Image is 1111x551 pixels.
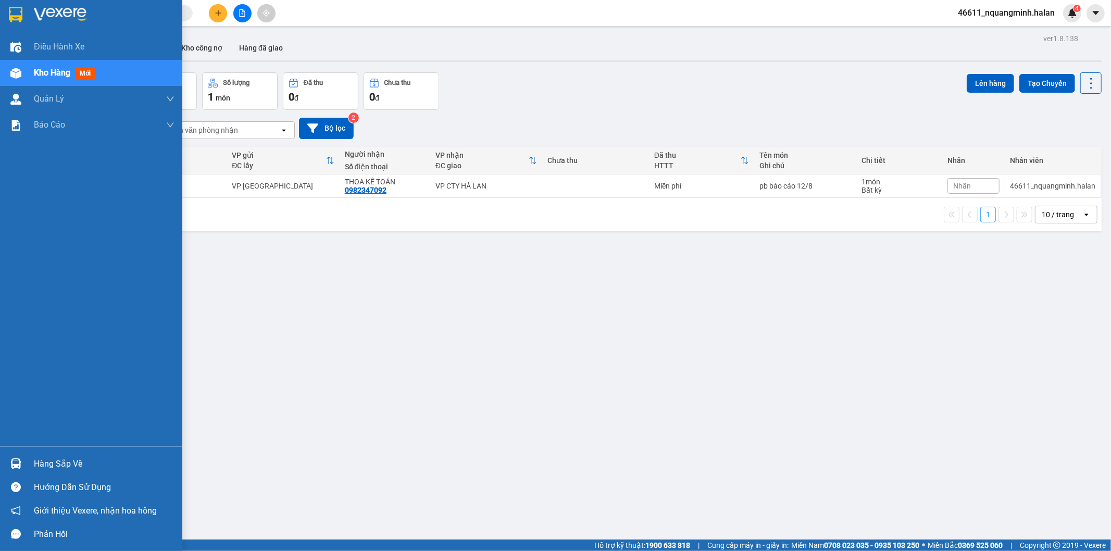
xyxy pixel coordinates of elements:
svg: open [280,126,288,134]
button: caret-down [1087,4,1105,22]
span: Quản Lý [34,92,64,105]
span: 0 [289,91,294,103]
div: Chọn văn phòng nhận [166,125,238,135]
div: HTTT [654,161,741,170]
span: down [166,121,174,129]
img: warehouse-icon [10,458,21,469]
strong: 1900 633 818 [645,541,690,549]
svg: open [1082,210,1091,219]
div: ĐC lấy [232,161,326,170]
img: logo-vxr [9,7,22,22]
div: 10 / trang [1042,209,1074,220]
div: Đã thu [654,151,741,159]
span: copyright [1053,542,1060,549]
div: ĐC giao [435,161,529,170]
span: 46611_nquangminh.halan [950,6,1063,19]
span: đ [375,94,379,102]
span: plus [215,9,222,17]
span: 0 [369,91,375,103]
div: Số điện thoại [345,162,425,171]
button: file-add [233,4,252,22]
th: Toggle SortBy [430,147,542,174]
span: 1 [208,91,214,103]
div: 46611_nquangminh.halan [1010,182,1095,190]
button: Hàng đã giao [231,35,291,60]
button: Số lượng1món [202,72,278,110]
span: Giới thiệu Vexere, nhận hoa hồng [34,504,157,517]
button: Kho công nợ [173,35,231,60]
span: notification [11,506,21,516]
div: VP nhận [435,151,529,159]
button: Lên hàng [967,74,1014,93]
img: warehouse-icon [10,42,21,53]
th: Toggle SortBy [227,147,339,174]
div: Hướng dẫn sử dụng [34,480,174,495]
div: THOA KẾ TOÁN [345,178,425,186]
span: mới [76,68,95,79]
button: 1 [980,207,996,222]
button: Chưa thu0đ [364,72,439,110]
div: Bất kỳ [862,186,937,194]
div: Nhân viên [1010,156,1095,165]
img: icon-new-feature [1068,8,1077,18]
span: 4 [1075,5,1079,12]
span: down [166,95,174,103]
img: warehouse-icon [10,94,21,105]
span: Cung cấp máy in - giấy in: [707,540,789,551]
div: Phản hồi [34,527,174,542]
button: plus [209,4,227,22]
img: solution-icon [10,120,21,131]
button: Tạo Chuyến [1019,74,1075,93]
div: Nhãn [947,156,1000,165]
div: 0982347092 [345,186,386,194]
span: Miền Bắc [928,540,1003,551]
button: aim [257,4,276,22]
div: VP CTY HÀ LAN [435,182,537,190]
div: 1 món [862,178,937,186]
span: caret-down [1091,8,1101,18]
span: Kho hàng [34,68,70,78]
div: Chi tiết [862,156,937,165]
div: VP [GEOGRAPHIC_DATA] [232,182,334,190]
div: Hàng sắp về [34,456,174,472]
div: Người nhận [345,150,425,158]
th: Toggle SortBy [649,147,754,174]
div: VP gửi [232,151,326,159]
sup: 2 [348,112,359,123]
button: Bộ lọc [299,118,354,139]
div: ver 1.8.138 [1043,33,1078,44]
span: đ [294,94,298,102]
span: | [698,540,700,551]
div: Miễn phí [654,182,749,190]
div: Chưa thu [547,156,644,165]
div: Ghi chú [759,161,851,170]
strong: 0708 023 035 - 0935 103 250 [824,541,919,549]
span: file-add [239,9,246,17]
span: Báo cáo [34,118,65,131]
span: Miền Nam [791,540,919,551]
span: | [1010,540,1012,551]
div: pb báo cáo 12/8 [759,182,851,190]
div: Chưa thu [384,79,411,86]
span: question-circle [11,482,21,492]
span: Hỗ trợ kỹ thuật: [594,540,690,551]
div: Tên món [759,151,851,159]
span: món [216,94,230,102]
img: warehouse-icon [10,68,21,79]
button: Đã thu0đ [283,72,358,110]
div: Số lượng [223,79,249,86]
strong: 0369 525 060 [958,541,1003,549]
span: Nhãn [953,182,971,190]
span: Điều hành xe [34,40,84,53]
sup: 4 [1073,5,1081,12]
span: aim [263,9,270,17]
div: Đã thu [304,79,323,86]
span: ⚪️ [922,543,925,547]
span: message [11,529,21,539]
